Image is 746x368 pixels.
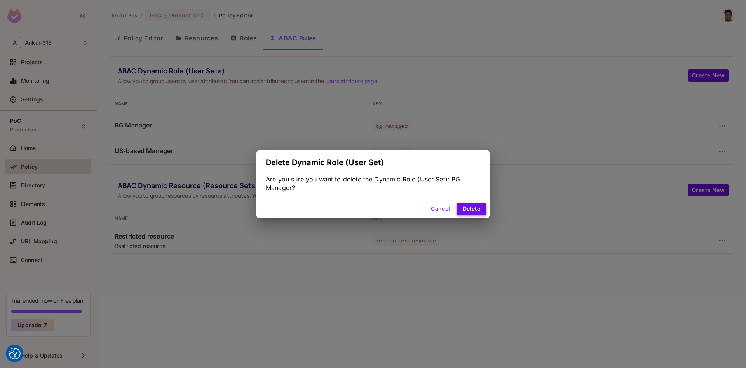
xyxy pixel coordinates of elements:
button: Consent Preferences [9,348,21,359]
h2: Delete Dynamic Role (User Set) [256,150,490,175]
img: Revisit consent button [9,348,21,359]
div: Are you sure you want to delete the Dynamic Role (User Set): BG Manager? [266,175,480,192]
button: Cancel [428,203,453,215]
button: Delete [457,203,486,215]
